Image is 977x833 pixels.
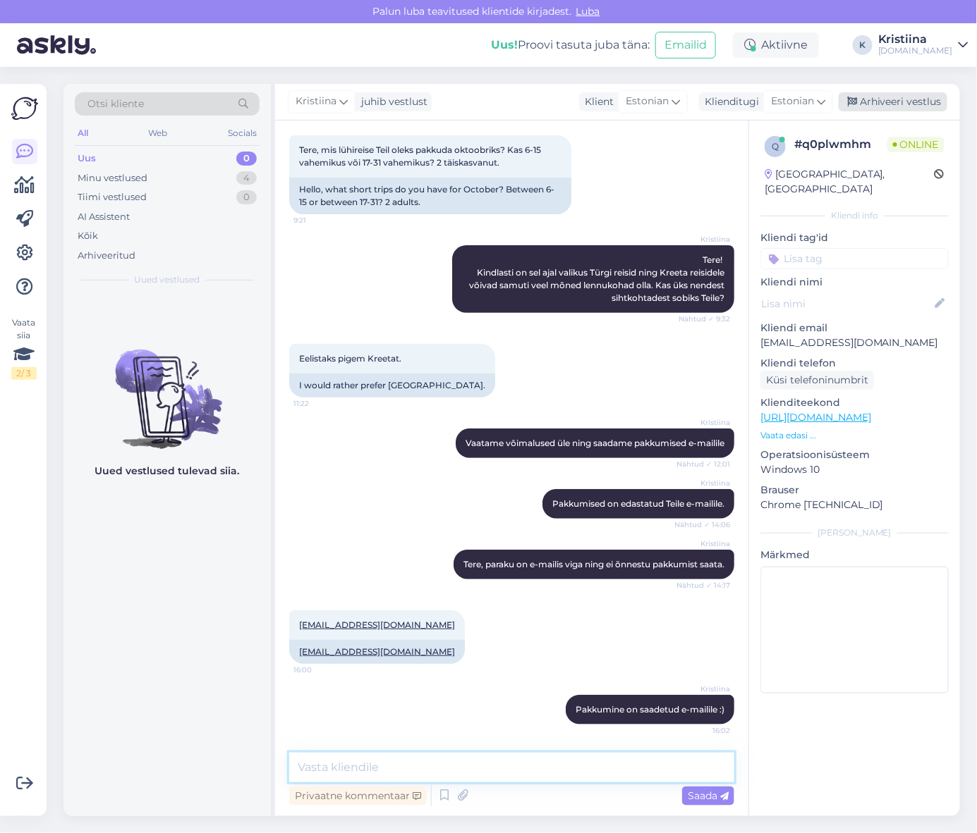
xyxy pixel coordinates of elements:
div: Kõik [78,229,98,243]
div: [GEOGRAPHIC_DATA], [GEOGRAPHIC_DATA] [765,167,935,197]
div: Arhiveeri vestlus [839,92,947,111]
div: Minu vestlused [78,171,147,185]
div: juhib vestlust [356,94,427,109]
div: All [75,124,91,142]
p: Windows 10 [760,462,949,477]
div: Küsi telefoninumbrit [760,371,874,390]
span: Uued vestlused [135,273,200,286]
div: Arhiveeritud [78,249,135,263]
p: Kliendi email [760,321,949,335]
p: [EMAIL_ADDRESS][DOMAIN_NAME] [760,335,949,350]
button: Emailid [655,32,716,58]
span: Nähtud ✓ 14:17 [676,580,730,591]
input: Lisa nimi [761,296,933,311]
span: Vaatame võimalused üle ning saadame pakkumised e-mailile [466,438,724,448]
div: [PERSON_NAME] [760,526,949,539]
span: 16:00 [293,665,346,675]
div: I would rather prefer [GEOGRAPHIC_DATA]. [289,374,495,397]
div: Socials [225,124,260,142]
div: Kristiina [878,34,953,45]
span: Nähtud ✓ 9:32 [677,314,730,324]
img: No chats [63,324,271,451]
a: [EMAIL_ADDRESS][DOMAIN_NAME] [299,619,455,630]
div: 0 [236,190,257,204]
div: Klienditugi [699,94,759,109]
div: Vaata siia [11,316,37,380]
p: Kliendi tag'id [760,230,949,245]
span: Nähtud ✓ 12:01 [676,459,730,469]
div: Web [146,124,171,142]
span: 16:02 [677,725,730,736]
a: [URL][DOMAIN_NAME] [760,411,871,424]
span: Kristiina [677,538,730,549]
span: Pakkumine on saadetud e-mailile :) [576,704,724,715]
span: Kristiina [677,417,730,428]
span: Tere, mis lühireise Teil oleks pakkuda oktoobriks? Kas 6-15 vahemikus või 17-31 vahemikus? 2 täis... [299,144,543,168]
div: 2 / 3 [11,367,37,380]
a: [EMAIL_ADDRESS][DOMAIN_NAME] [299,646,455,657]
span: Online [887,137,945,152]
img: Askly Logo [11,95,38,122]
div: K [853,35,873,55]
div: Aktiivne [733,32,819,58]
span: Kristiina [296,94,336,109]
span: Estonian [626,94,669,109]
span: 9:21 [293,215,346,226]
span: Nähtud ✓ 14:06 [674,519,730,530]
span: Tere, paraku on e-mailis viga ning ei õnnestu pakkumist saata. [463,559,724,569]
p: Chrome [TECHNICAL_ID] [760,498,949,512]
span: q [772,141,779,152]
span: Otsi kliente [87,97,144,111]
div: Uus [78,152,96,166]
span: Eelistaks pigem Kreetat. [299,353,401,364]
div: Tiimi vestlused [78,190,147,204]
p: Klienditeekond [760,395,949,410]
span: Estonian [771,94,814,109]
div: 0 [236,152,257,166]
span: Saada [688,789,729,802]
div: Privaatne kommentaar [289,786,427,806]
p: Kliendi telefon [760,356,949,371]
p: Kliendi nimi [760,275,949,290]
div: Klient [579,94,614,109]
span: Kristiina [677,478,730,488]
span: Kristiina [677,234,730,245]
span: Luba [572,5,605,18]
span: Pakkumised on edastatud Teile e-mailile. [552,498,724,509]
div: Hello, what short trips do you have for October? Between 6-15 or between 17-31? 2 adults. [289,178,571,214]
p: Brauser [760,483,949,498]
p: Vaata edasi ... [760,429,949,442]
span: Kristiina [677,684,730,694]
b: Uus! [491,38,518,51]
p: Uued vestlused tulevad siia. [95,464,240,479]
div: # q0plwmhm [794,136,887,153]
p: Operatsioonisüsteem [760,448,949,462]
div: 4 [236,171,257,185]
div: AI Assistent [78,210,130,224]
div: [DOMAIN_NAME] [878,45,953,56]
p: Märkmed [760,548,949,562]
input: Lisa tag [760,248,949,269]
div: Kliendi info [760,209,949,222]
div: Proovi tasuta juba täna: [491,37,650,54]
span: 11:22 [293,398,346,409]
a: Kristiina[DOMAIN_NAME] [878,34,969,56]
